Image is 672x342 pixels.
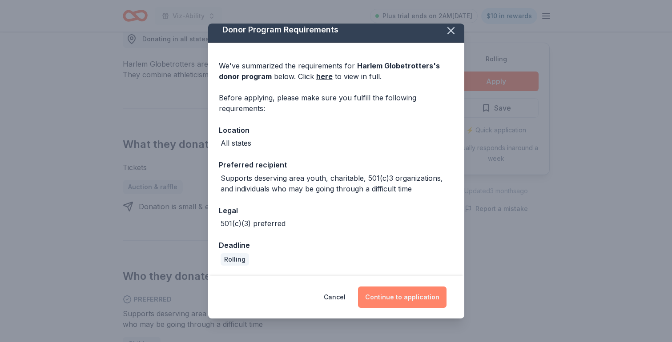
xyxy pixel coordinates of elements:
[316,71,333,82] a: here
[324,286,346,308] button: Cancel
[208,17,464,43] div: Donor Program Requirements
[221,138,251,148] div: All states
[219,124,454,136] div: Location
[221,218,286,229] div: 501(c)(3) preferred
[221,173,454,194] div: Supports deserving area youth, charitable, 501(c)3 organizations, and individuals who may be goin...
[358,286,447,308] button: Continue to application
[219,92,454,114] div: Before applying, please make sure you fulfill the following requirements:
[221,253,249,266] div: Rolling
[219,239,454,251] div: Deadline
[219,159,454,171] div: Preferred recipient
[219,205,454,216] div: Legal
[219,60,454,82] div: We've summarized the requirements for below. Click to view in full.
